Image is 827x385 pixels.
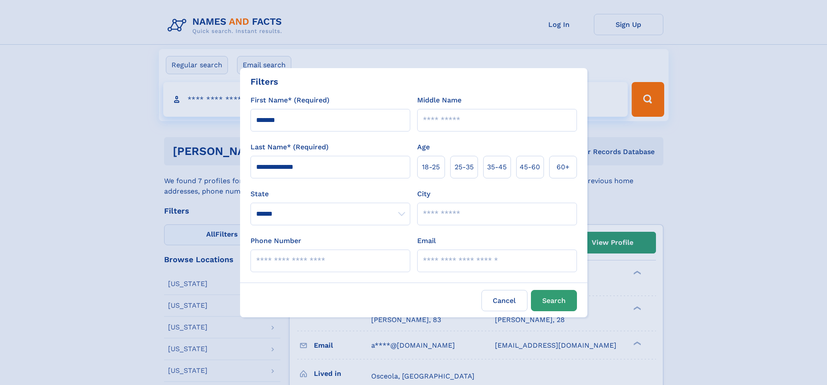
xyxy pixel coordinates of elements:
[417,236,436,246] label: Email
[417,142,430,152] label: Age
[250,75,278,88] div: Filters
[520,162,540,172] span: 45‑60
[422,162,440,172] span: 18‑25
[487,162,507,172] span: 35‑45
[417,189,430,199] label: City
[531,290,577,311] button: Search
[250,236,301,246] label: Phone Number
[250,142,329,152] label: Last Name* (Required)
[557,162,570,172] span: 60+
[250,95,329,105] label: First Name* (Required)
[455,162,474,172] span: 25‑35
[417,95,461,105] label: Middle Name
[250,189,410,199] label: State
[481,290,527,311] label: Cancel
